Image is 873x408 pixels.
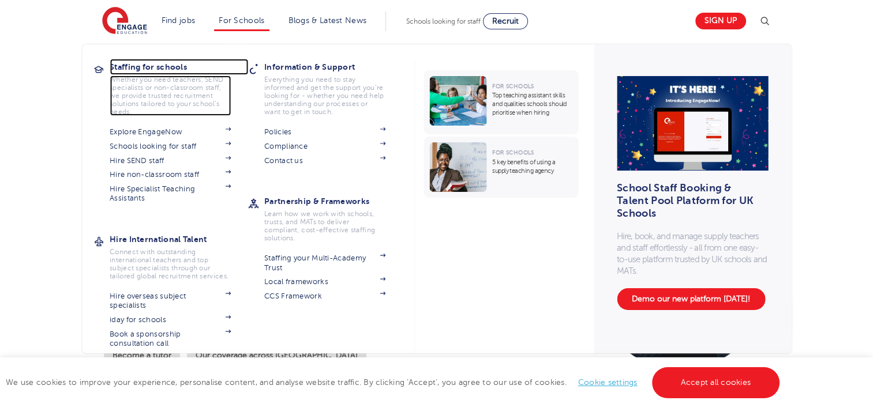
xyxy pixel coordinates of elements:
p: Connect with outstanding international teachers and top subject specialists through our tailored ... [110,248,231,280]
a: For Schools [219,16,264,25]
h3: Information & Support [264,59,403,75]
p: Hire, book, and manage supply teachers and staff effortlessly - all from one easy-to-use platform... [617,231,768,277]
a: Hire SEND staff [110,156,231,165]
p: Everything you need to stay informed and get the support you’re looking for - whether you need he... [264,75,385,116]
a: Book a sponsorship consultation call [110,330,231,349]
a: Our coverage across [GEOGRAPHIC_DATA] [187,347,366,364]
a: Recruit [483,13,528,29]
a: Hire non-classroom staff [110,170,231,179]
p: Top teaching assistant skills and qualities schools should prioritise when hiring [492,91,572,117]
a: Demo our new platform [DATE]! [617,288,765,310]
a: Staffing your Multi-Academy Trust [264,254,385,273]
p: Whether you need teachers, SEND specialists or non-classroom staff, we provide trusted recruitmen... [110,75,231,116]
a: Accept all cookies [652,367,780,398]
h3: Hire International Talent [110,231,248,247]
a: Schools looking for staff [110,142,231,151]
a: Explore EngageNow [110,127,231,137]
a: Partnership & FrameworksLearn how we work with schools, trusts, and MATs to deliver compliant, co... [264,193,403,242]
a: Information & SupportEverything you need to stay informed and get the support you’re looking for ... [264,59,403,116]
a: Hire International TalentConnect with outstanding international teachers and top subject speciali... [110,231,248,280]
a: Become a tutor [104,347,180,364]
p: Learn how we work with schools, trusts, and MATs to deliver compliant, cost-effective staffing so... [264,210,385,242]
span: For Schools [492,83,534,89]
a: Policies [264,127,385,137]
a: Staffing for schoolsWhether you need teachers, SEND specialists or non-classroom staff, we provid... [110,59,248,116]
a: iday for schools [110,315,231,324]
p: 5 key benefits of using a supply teaching agency [492,158,572,175]
a: Sign up [695,13,746,29]
span: We use cookies to improve your experience, personalise content, and analyse website traffic. By c... [6,378,782,387]
a: For Schools5 key benefits of using a supply teaching agency [424,137,581,198]
a: Compliance [264,142,385,151]
a: Local frameworks [264,277,385,286]
a: Cookie settings [578,378,638,387]
img: Engage Education [102,7,147,36]
h3: Staffing for schools [110,59,248,75]
a: Find jobs [162,16,196,25]
a: Blogs & Latest News [288,16,367,25]
span: Recruit [492,17,519,25]
h3: School Staff Booking & Talent Pool Platform for UK Schools [617,188,760,213]
h3: Partnership & Frameworks [264,193,403,209]
span: For Schools [492,149,534,156]
a: Contact us [264,156,385,165]
a: Hire overseas subject specialists [110,292,231,311]
a: For SchoolsTop teaching assistant skills and qualities schools should prioritise when hiring [424,70,581,134]
span: Schools looking for staff [406,17,481,25]
a: CCS Framework [264,292,385,301]
a: Hire Specialist Teaching Assistants [110,184,231,203]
